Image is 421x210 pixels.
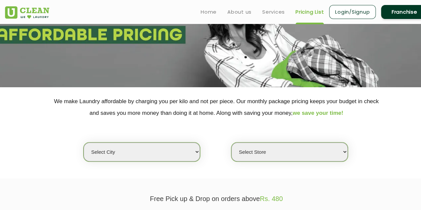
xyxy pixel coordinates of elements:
[260,195,283,202] span: Rs. 480
[329,5,376,19] a: Login/Signup
[262,8,285,16] a: Services
[5,6,49,19] img: UClean Laundry and Dry Cleaning
[227,8,252,16] a: About us
[201,8,217,16] a: Home
[296,8,324,16] a: Pricing List
[293,110,343,116] span: we save your time!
